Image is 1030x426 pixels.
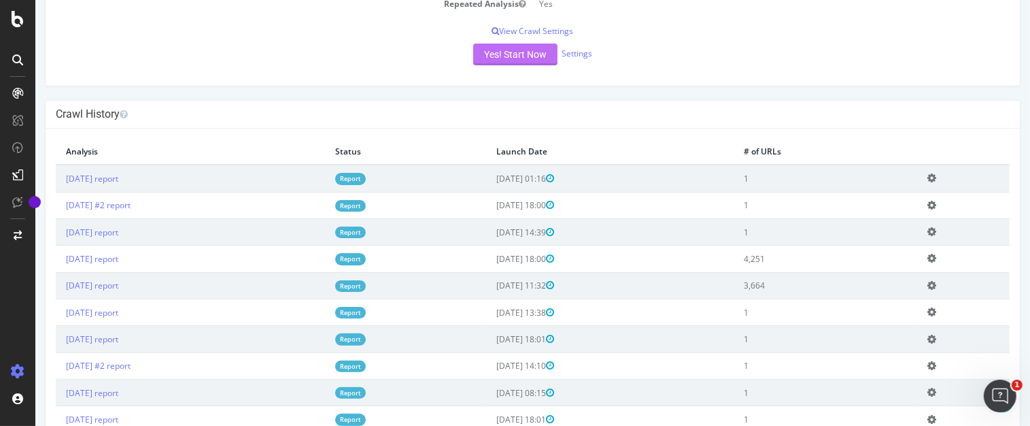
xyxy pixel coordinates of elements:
a: [DATE] report [31,333,83,345]
div: Tooltip anchor [29,196,41,208]
a: Report [300,173,330,184]
td: 1 [699,192,882,218]
td: 1 [699,299,882,325]
td: 1 [699,380,882,406]
span: [DATE] 13:38 [461,307,519,318]
a: Report [300,387,330,399]
a: Settings [526,48,557,59]
span: [DATE] 18:00 [461,253,519,265]
iframe: Intercom live chat [984,380,1016,412]
p: View Crawl Settings [20,25,974,37]
td: 1 [699,326,882,353]
td: 1 [699,353,882,379]
a: [DATE] report [31,387,83,399]
a: Report [300,280,330,292]
a: Report [300,200,330,212]
a: Report [300,227,330,238]
td: 3,664 [699,272,882,299]
h4: Crawl History [20,108,974,121]
span: [DATE] 14:39 [461,227,519,238]
a: Report [300,333,330,345]
a: Report [300,414,330,425]
span: [DATE] 11:32 [461,280,519,291]
span: [DATE] 08:15 [461,387,519,399]
a: [DATE] report [31,253,83,265]
a: [DATE] report [31,280,83,291]
th: Launch Date [451,139,698,165]
a: [DATE] #2 report [31,199,95,211]
span: [DATE] 18:00 [461,199,519,211]
span: [DATE] 18:01 [461,333,519,345]
a: [DATE] report [31,307,83,318]
a: [DATE] #2 report [31,360,95,372]
a: Report [300,361,330,372]
span: [DATE] 18:01 [461,414,519,425]
td: 1 [699,218,882,245]
a: [DATE] report [31,173,83,184]
span: [DATE] 14:10 [461,360,519,372]
span: [DATE] 01:16 [461,173,519,184]
td: 4,251 [699,246,882,272]
td: 1 [699,165,882,192]
a: [DATE] report [31,227,83,238]
button: Yes! Start Now [438,44,522,65]
th: Status [290,139,451,165]
th: # of URLs [699,139,882,165]
a: [DATE] report [31,414,83,425]
a: Report [300,253,330,265]
th: Analysis [20,139,290,165]
span: 1 [1012,380,1023,391]
a: Report [300,307,330,318]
